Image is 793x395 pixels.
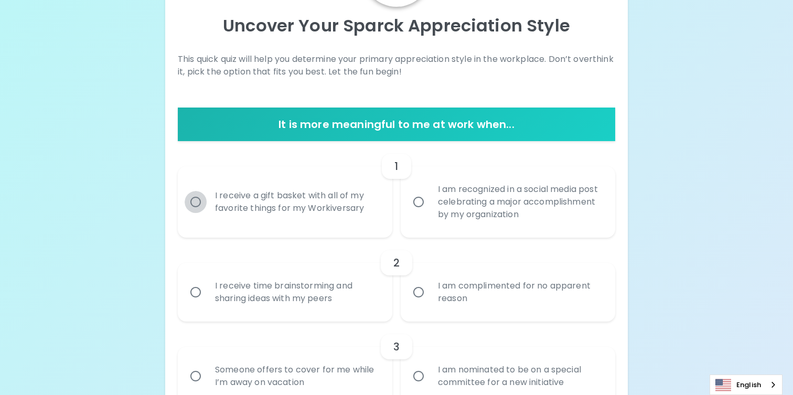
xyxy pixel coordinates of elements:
div: I am recognized in a social media post celebrating a major accomplishment by my organization [430,170,609,233]
h6: It is more meaningful to me at work when... [182,116,611,133]
h6: 2 [393,254,400,271]
div: choice-group-check [178,238,615,322]
div: I receive a gift basket with all of my favorite things for my Workiversary [207,177,387,227]
h6: 3 [393,338,400,355]
a: English [710,375,782,394]
p: This quick quiz will help you determine your primary appreciation style in the workplace. Don’t o... [178,53,615,78]
div: choice-group-check [178,141,615,238]
div: Language [710,375,783,395]
div: I receive time brainstorming and sharing ideas with my peers [207,267,387,317]
div: I am complimented for no apparent reason [430,267,609,317]
h6: 1 [394,158,398,175]
aside: Language selected: English [710,375,783,395]
p: Uncover Your Sparck Appreciation Style [178,15,615,36]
